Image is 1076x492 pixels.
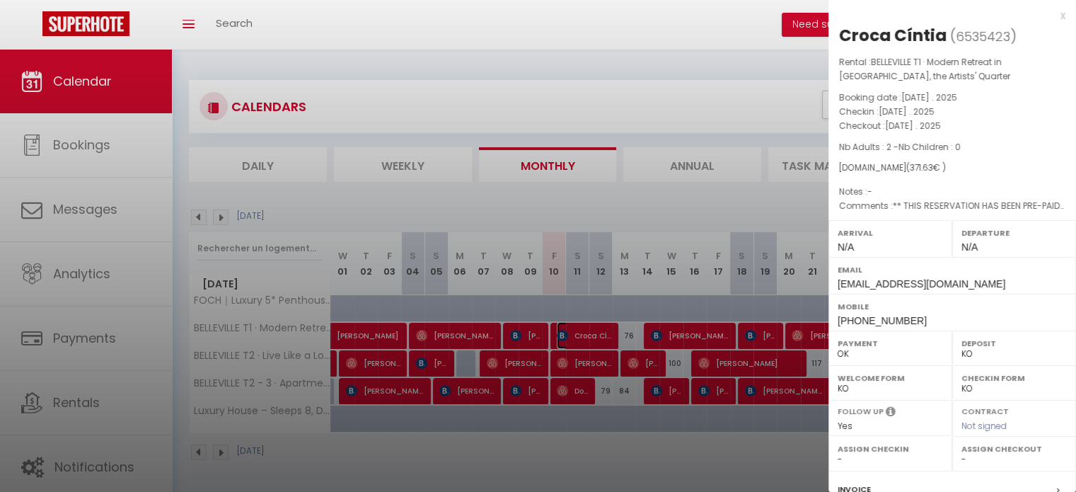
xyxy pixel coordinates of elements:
p: Comments : [839,199,1065,213]
span: Not signed [961,420,1007,432]
div: x [828,7,1065,24]
div: [DOMAIN_NAME] [839,161,1065,175]
p: Rental : [839,55,1065,84]
div: Croca Cíntia [839,24,947,47]
label: Assign Checkout [961,442,1067,456]
span: [DATE] . 2025 [885,120,941,132]
span: N/A [838,241,854,253]
i: Select YES if you want to send post-checkout messages sequences [886,406,896,421]
span: N/A [961,241,978,253]
span: - [867,185,872,198]
p: Checkout : [839,119,1065,133]
label: Email [838,263,1067,277]
label: Mobile [838,299,1067,314]
span: Nb Adults : 2 - [839,141,961,153]
span: [PHONE_NUMBER] [838,315,927,326]
label: Welcome form [838,371,943,385]
span: 371.63 [910,161,933,173]
span: BELLEVILLE T1 · Modern Retreat in [GEOGRAPHIC_DATA], the Artists' Quarter [839,56,1010,82]
span: [DATE] . 2025 [901,91,957,103]
span: [DATE] . 2025 [879,105,935,118]
label: Payment [838,336,943,350]
span: 6535423 [956,28,1010,45]
span: Nb Children : 0 [898,141,961,153]
span: ( € ) [906,161,946,173]
span: [EMAIL_ADDRESS][DOMAIN_NAME] [838,278,1005,290]
label: Contract [961,406,1009,415]
span: ( ) [950,26,1017,46]
label: Departure [961,226,1067,240]
p: Checkin : [839,105,1065,119]
label: Arrival [838,226,943,240]
label: Assign Checkin [838,442,943,456]
label: Deposit [961,336,1067,350]
label: Follow up [838,406,884,418]
p: Booking date : [839,91,1065,105]
p: Notes : [839,185,1065,199]
label: Checkin form [961,371,1067,385]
